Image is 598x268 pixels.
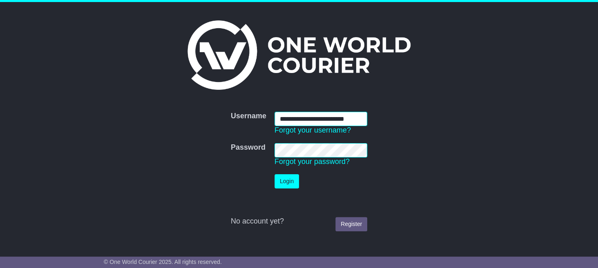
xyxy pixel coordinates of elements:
span: © One World Courier 2025. All rights reserved. [104,259,222,265]
button: Login [274,174,299,188]
div: No account yet? [231,217,367,226]
img: One World [187,20,411,90]
label: Password [231,143,266,152]
a: Forgot your username? [274,126,351,134]
a: Forgot your password? [274,157,350,166]
label: Username [231,112,266,121]
a: Register [335,217,367,231]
